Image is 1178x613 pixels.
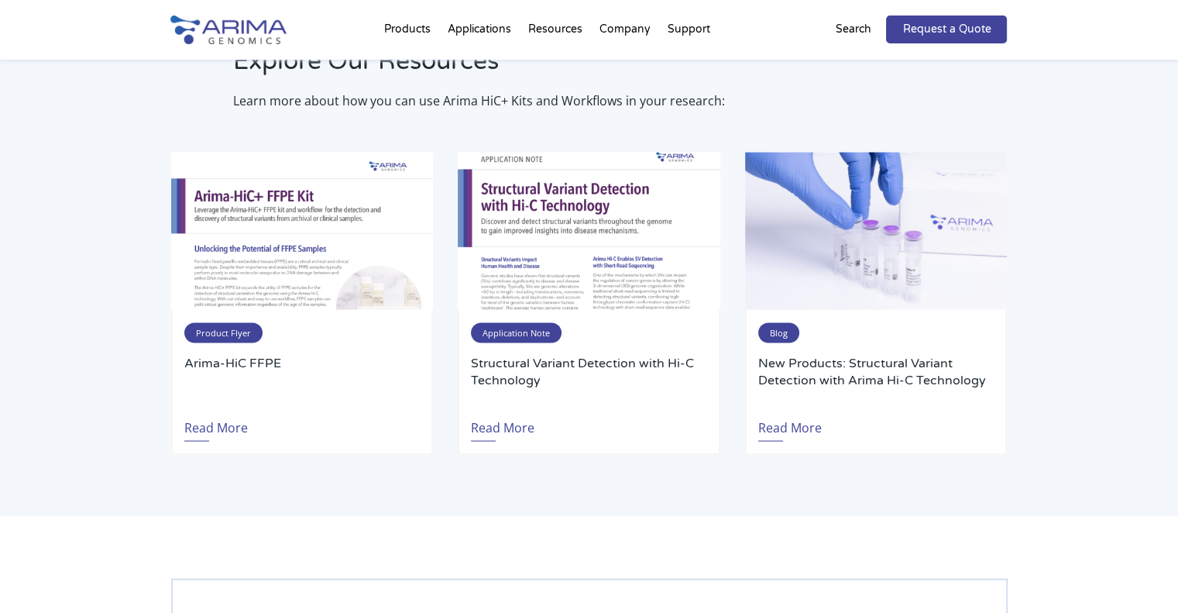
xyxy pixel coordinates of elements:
input: Other [4,357,14,367]
p: Search [835,19,871,40]
a: Read More [758,406,822,442]
input: Single-Cell Methyl-3C [4,297,14,307]
input: Human Health [343,277,353,287]
span: Capture Hi-C [18,236,77,250]
input: Hi-C for FFPE [4,277,14,287]
input: Gene Regulation [343,236,353,246]
p: Learn more about how you can use Arima HiC+ Kits and Workflows in your research: [233,91,787,111]
a: Read More [471,406,534,442]
span: What is your area of interest? [339,191,475,205]
input: Hi-C [4,216,14,226]
a: New Products: Structural Variant Detection with Arima Hi-C Technology [758,355,994,406]
input: Structural Variant Discovery [343,297,353,307]
a: Read More [184,406,248,442]
h2: Explore Our Resources [233,44,787,91]
span: Last name [339,1,387,15]
input: High Coverage Hi-C [4,257,14,267]
img: Image_Product-Flyer-Arima-HiC-FFPE_Page_1-500x300.png [171,153,433,310]
a: Request a Quote [886,15,1007,43]
img: Arima-Genomics-logo [170,15,287,44]
span: Single-Cell Methyl-3C [18,296,114,310]
img: HiC-Kit_Arima-Genomics-2-500x300.jpg [745,153,1007,310]
span: Product Flyer [184,323,263,343]
a: Structural Variant Detection with Hi-C Technology [471,355,706,406]
img: Image_Application-Note-Structural-Variant-Detection-with-Hi-C-Technology_Page_1-500x300.png [458,153,720,310]
span: Genome Assembly [357,215,443,229]
input: Library Prep [4,317,14,327]
span: Arima Bioinformatics Platform [18,336,156,350]
span: Epigenetics [357,256,409,270]
input: Capture Hi-C [4,236,14,246]
span: Other [18,356,45,370]
span: Application Note [471,323,562,343]
span: Blog [758,323,799,343]
span: Library Prep [18,316,74,330]
a: Arima-HiC FFPE [184,355,420,406]
span: Hi-C for FFPE [18,276,77,290]
span: State [339,128,363,142]
span: Gene Regulation [357,236,433,250]
span: Hi-C [18,215,37,229]
input: Other [343,317,353,327]
input: Epigenetics [343,257,353,267]
span: High Coverage Hi-C [18,256,107,270]
input: Arima Bioinformatics Platform [4,337,14,347]
span: Human Health [357,276,425,290]
span: Other [357,316,384,330]
span: Structural Variant Discovery [357,296,486,310]
input: Genome Assembly [343,216,353,226]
